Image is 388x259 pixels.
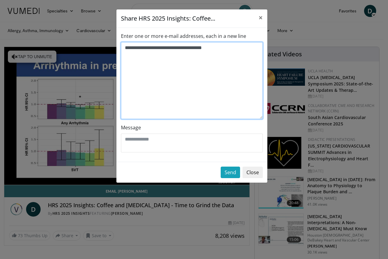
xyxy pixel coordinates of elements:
label: Enter one or more e-mail addresses, each in a new line [121,32,246,40]
label: Message [121,124,141,131]
button: Send [221,167,240,178]
button: Close [242,167,263,178]
span: × [259,12,263,22]
h5: Share HRS 2025 Insights: Coffee... [121,14,215,23]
